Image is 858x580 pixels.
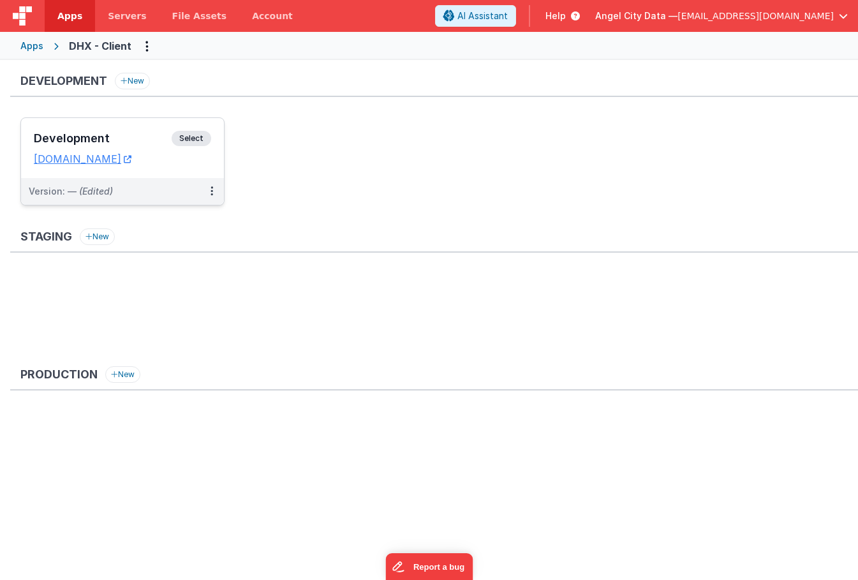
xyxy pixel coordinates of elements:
span: AI Assistant [457,10,508,22]
h3: Staging [20,230,72,243]
button: New [105,366,140,383]
span: [EMAIL_ADDRESS][DOMAIN_NAME] [677,10,834,22]
a: [DOMAIN_NAME] [34,152,131,165]
h3: Development [34,132,172,145]
h3: Production [20,368,98,381]
div: DHX - Client [69,38,131,54]
span: (Edited) [79,186,113,197]
iframe: Marker.io feedback button [385,553,473,580]
h3: Development [20,75,107,87]
div: Apps [20,40,43,52]
span: Help [545,10,566,22]
span: Select [172,131,211,146]
button: New [80,228,115,245]
button: Angel City Data — [EMAIL_ADDRESS][DOMAIN_NAME] [595,10,848,22]
button: AI Assistant [435,5,516,27]
span: Servers [108,10,146,22]
button: Options [137,36,157,56]
button: New [115,73,150,89]
span: File Assets [172,10,227,22]
div: Version: — [29,185,113,198]
span: Angel City Data — [595,10,677,22]
span: Apps [57,10,82,22]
